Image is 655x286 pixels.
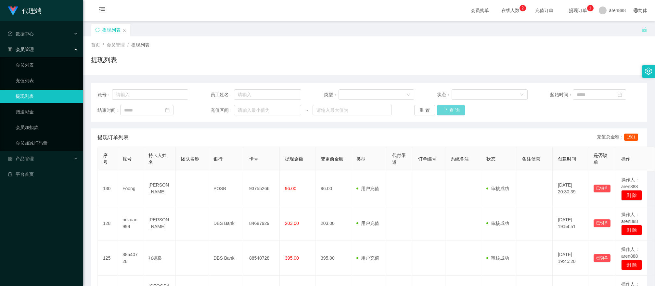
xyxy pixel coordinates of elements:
[211,91,234,98] span: 员工姓名：
[208,171,244,206] td: POSB
[234,105,301,115] input: 请输入最小值为
[321,156,343,162] span: 变更前金额
[594,254,610,262] button: 已锁单
[91,55,117,65] h1: 提现列表
[313,105,392,115] input: 请输入最大值为
[8,8,42,13] a: 代理端
[621,156,630,162] span: 操作
[315,171,351,206] td: 96.00
[249,156,258,162] span: 卡号
[208,206,244,241] td: DBS Bank
[244,171,280,206] td: 93755266
[244,206,280,241] td: 84687929
[558,156,576,162] span: 创建时间
[16,121,78,134] a: 会员加扣款
[356,186,379,191] span: 用户充值
[16,105,78,118] a: 赠送彩金
[97,134,129,141] span: 提现订单列表
[594,153,607,165] span: 是否锁单
[406,93,410,97] i: 图标: down
[520,5,526,11] sup: 2
[8,47,34,52] span: 会员管理
[181,156,199,162] span: 团队名称
[356,221,379,226] span: 用户充值
[641,26,647,32] i: 图标: unlock
[91,0,113,21] i: 图标: menu-fold
[553,241,588,276] td: [DATE] 19:45:20
[621,177,639,189] span: 操作人：aren888
[451,156,469,162] span: 系统备注
[553,171,588,206] td: [DATE] 20:30:39
[208,241,244,276] td: DBS Bank
[97,107,120,114] span: 结束时间：
[8,6,18,16] img: logo.9652507e.png
[589,5,591,11] p: 1
[117,241,143,276] td: 88540728
[621,212,639,224] span: 操作人：aren888
[486,255,509,261] span: 审核成功
[103,153,108,165] span: 序号
[356,255,379,261] span: 用户充值
[16,136,78,149] a: 会员加减打码量
[117,171,143,206] td: Foong
[594,185,610,192] button: 已锁单
[8,47,12,52] i: 图标: table
[594,219,610,227] button: 已锁单
[148,153,167,165] span: 持卡人姓名
[486,186,509,191] span: 审核成功
[486,221,509,226] span: 审核成功
[98,206,117,241] td: 128
[98,241,117,276] td: 125
[143,241,176,276] td: 张德良
[117,206,143,241] td: ridzuan999
[618,92,622,97] i: 图标: calendar
[131,42,149,47] span: 提现列表
[122,156,132,162] span: 账号
[112,89,188,100] input: 请输入
[165,108,170,112] i: 图标: calendar
[437,91,452,98] span: 状态：
[95,28,100,32] i: 图标: sync
[532,8,557,13] span: 充值订单
[16,74,78,87] a: 充值列表
[621,247,639,259] span: 操作人：aren888
[621,225,642,235] button: 删 除
[103,42,104,47] span: /
[315,241,351,276] td: 395.00
[324,91,339,98] span: 类型：
[285,255,299,261] span: 395.00
[566,8,590,13] span: 提现订单
[301,107,313,114] span: ~
[16,90,78,103] a: 提现列表
[520,93,524,97] i: 图标: down
[645,68,652,75] i: 图标: setting
[98,171,117,206] td: 130
[8,31,34,36] span: 数据中心
[356,156,366,162] span: 类型
[498,8,523,13] span: 在线人数
[418,156,436,162] span: 订单编号
[102,24,121,36] div: 提现列表
[285,156,303,162] span: 提现金额
[521,5,524,11] p: 2
[587,5,594,11] sup: 1
[213,156,223,162] span: 银行
[8,168,78,181] a: 图标: dashboard平台首页
[127,42,129,47] span: /
[634,8,638,13] i: 图标: global
[414,105,435,115] button: 重 置
[8,32,12,36] i: 图标: check-circle-o
[16,58,78,71] a: 会员列表
[285,186,296,191] span: 96.00
[107,42,125,47] span: 会员管理
[621,190,642,201] button: 删 除
[143,171,176,206] td: [PERSON_NAME]
[91,42,100,47] span: 首页
[315,206,351,241] td: 203.00
[8,156,12,161] i: 图标: appstore-o
[143,206,176,241] td: [PERSON_NAME]
[392,153,406,165] span: 代付渠道
[8,156,34,161] span: 产品管理
[522,156,540,162] span: 备注信息
[22,0,42,21] h1: 代理端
